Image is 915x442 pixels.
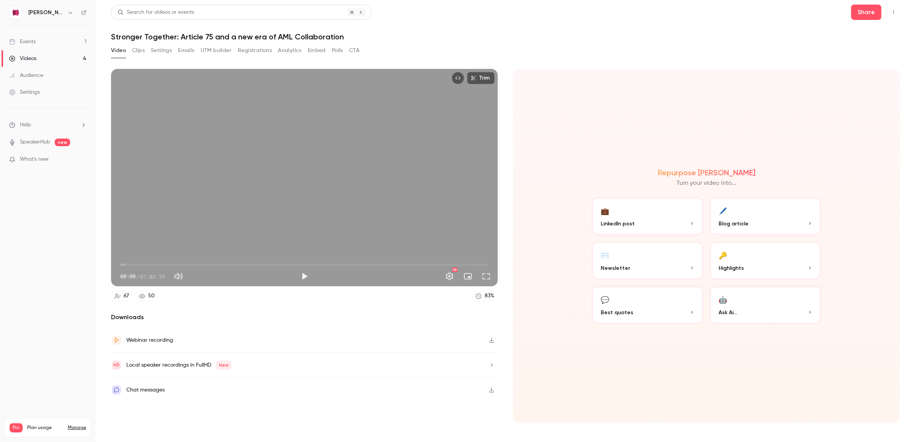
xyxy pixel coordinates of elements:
[20,155,49,163] span: What's new
[719,264,744,272] span: Highlights
[216,360,232,370] span: New
[9,38,36,46] div: Events
[460,269,475,284] button: Turn on miniplayer
[111,291,132,301] a: 67
[124,292,129,300] div: 67
[601,294,609,305] div: 💬
[126,385,165,395] div: Chat messages
[601,220,635,228] span: LinkedIn post
[887,6,900,18] button: Top Bar Actions
[126,336,173,345] div: Webinar recording
[709,286,821,324] button: 🤖Ask Ai...
[20,121,31,129] span: Help
[10,423,23,432] span: Pro
[201,44,232,57] button: UTM builder
[27,425,63,431] span: Plan usage
[709,241,821,280] button: 🔑Highlights
[297,269,312,284] button: Play
[442,269,457,284] button: Settings
[278,44,302,57] button: Analytics
[676,179,736,188] p: Turn your video into...
[479,269,494,284] button: Full screen
[601,308,633,316] span: Best quotes
[719,249,727,261] div: 🔑
[591,197,703,235] button: 💼LinkedIn post
[709,197,821,235] button: 🖊️Blog article
[9,121,87,129] li: help-dropdown-opener
[9,55,36,62] div: Videos
[851,5,881,20] button: Share
[111,32,900,41] h1: Stronger Together: Article 75 and a new era of AML Collaboration
[55,139,70,146] span: new
[10,7,22,19] img: Roseman Labs
[9,72,43,79] div: Audience
[68,425,86,431] a: Manage
[719,220,748,228] span: Blog article
[719,308,737,316] span: Ask Ai...
[658,168,755,177] h2: Repurpose [PERSON_NAME]
[719,205,727,217] div: 🖊️
[601,205,609,217] div: 💼
[601,264,630,272] span: Newsletter
[485,292,494,300] div: 83 %
[77,156,87,163] iframe: Noticeable Trigger
[140,272,165,281] span: 01:03:19
[719,294,727,305] div: 🤖
[28,9,64,16] h6: [PERSON_NAME] Labs
[238,44,272,57] button: Registrations
[178,44,194,57] button: Emails
[591,286,703,324] button: 💬Best quotes
[136,291,158,301] a: 50
[132,44,145,57] button: Clips
[332,44,343,57] button: Polls
[120,272,165,281] div: 00:00
[20,138,50,146] a: SpeakerHub
[148,292,155,300] div: 50
[452,72,464,84] button: Embed video
[151,44,172,57] button: Settings
[126,360,232,370] div: Local speaker recordings in FullHD
[120,272,136,281] span: 00:00
[349,44,359,57] button: CTA
[452,267,458,272] div: HD
[467,72,495,84] button: Trim
[111,44,126,57] button: Video
[601,249,609,261] div: ✉️
[111,313,498,322] h2: Downloads
[171,269,186,284] button: Mute
[9,88,40,96] div: Settings
[136,272,139,281] span: /
[472,291,498,301] a: 83%
[308,44,326,57] button: Embed
[118,8,194,16] div: Search for videos or events
[591,241,703,280] button: ✉️Newsletter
